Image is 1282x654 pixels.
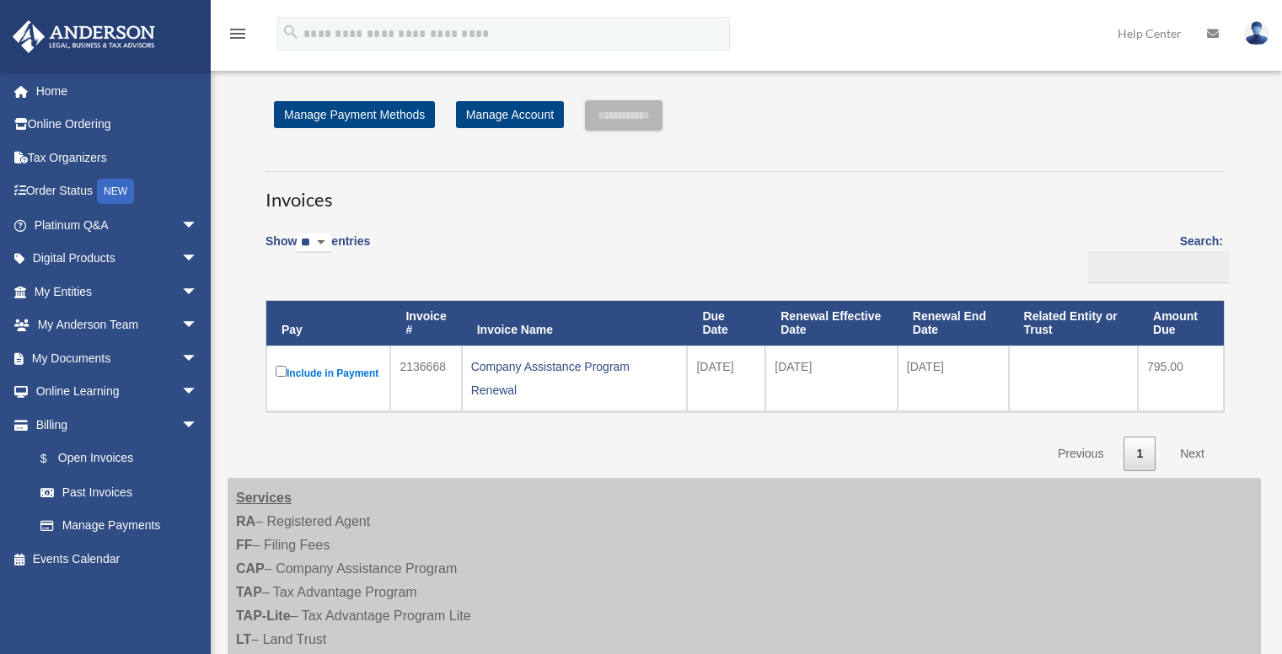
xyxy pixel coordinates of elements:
[12,308,223,342] a: My Anderson Teamarrow_drop_down
[181,341,215,376] span: arrow_drop_down
[1244,21,1269,46] img: User Pic
[266,301,390,346] th: Pay: activate to sort column descending
[12,208,223,242] a: Platinum Q&Aarrow_drop_down
[1045,437,1116,471] a: Previous
[97,179,134,204] div: NEW
[181,308,215,343] span: arrow_drop_down
[12,242,223,276] a: Digital Productsarrow_drop_down
[1138,346,1224,411] td: 795.00
[276,362,381,383] label: Include in Payment
[274,101,435,128] a: Manage Payment Methods
[297,233,331,253] select: Showentries
[12,174,223,209] a: Order StatusNEW
[12,74,223,108] a: Home
[236,538,253,552] strong: FF
[1088,251,1229,283] input: Search:
[765,301,898,346] th: Renewal Effective Date: activate to sort column ascending
[1082,231,1223,283] label: Search:
[12,275,223,308] a: My Entitiesarrow_drop_down
[12,341,223,375] a: My Documentsarrow_drop_down
[181,375,215,410] span: arrow_drop_down
[1009,301,1139,346] th: Related Entity or Trust: activate to sort column ascending
[898,346,1009,411] td: [DATE]
[390,301,461,346] th: Invoice #: activate to sort column ascending
[181,275,215,309] span: arrow_drop_down
[12,542,223,576] a: Events Calendar
[24,509,215,543] a: Manage Payments
[181,242,215,276] span: arrow_drop_down
[462,301,688,346] th: Invoice Name: activate to sort column ascending
[236,632,251,646] strong: LT
[228,29,248,44] a: menu
[687,301,765,346] th: Due Date: activate to sort column ascending
[236,490,292,505] strong: Services
[1138,301,1224,346] th: Amount Due: activate to sort column ascending
[12,408,215,442] a: Billingarrow_drop_down
[456,101,564,128] a: Manage Account
[8,20,160,53] img: Anderson Advisors Platinum Portal
[236,585,262,599] strong: TAP
[390,346,461,411] td: 2136668
[236,514,255,528] strong: RA
[471,355,679,402] div: Company Assistance Program Renewal
[765,346,898,411] td: [DATE]
[12,141,223,174] a: Tax Organizers
[181,408,215,442] span: arrow_drop_down
[228,24,248,44] i: menu
[24,442,207,476] a: $Open Invoices
[898,301,1009,346] th: Renewal End Date: activate to sort column ascending
[282,23,300,41] i: search
[236,561,265,576] strong: CAP
[24,475,215,509] a: Past Invoices
[50,448,58,469] span: $
[266,231,370,270] label: Show entries
[1124,437,1156,471] a: 1
[266,171,1223,213] h3: Invoices
[687,346,765,411] td: [DATE]
[236,608,291,623] strong: TAP-Lite
[1167,437,1217,471] a: Next
[12,375,223,409] a: Online Learningarrow_drop_down
[12,108,223,142] a: Online Ordering
[276,366,287,377] input: Include in Payment
[181,208,215,243] span: arrow_drop_down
